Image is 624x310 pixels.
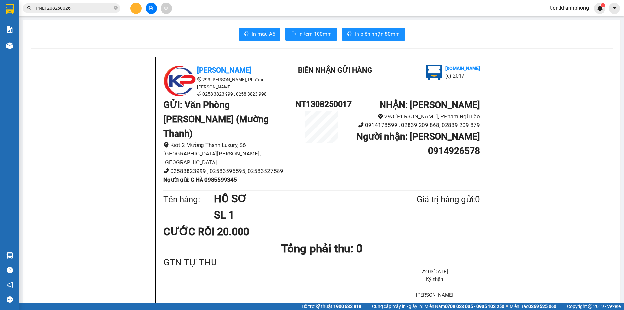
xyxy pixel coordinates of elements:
[291,31,296,37] span: printer
[597,5,603,11] img: icon-new-feature
[302,303,361,310] span: Hỗ trợ kỹ thuật:
[27,6,32,10] span: search
[389,268,480,276] li: 22:03[DATE]
[561,303,562,310] span: |
[130,3,142,14] button: plus
[6,252,13,259] img: warehouse-icon
[163,90,280,98] li: 0258 3823 999 , 0258 3823 998
[385,193,480,206] div: Giá trị hàng gửi: 0
[163,65,196,97] img: logo.jpg
[348,112,480,121] li: 293 [PERSON_NAME], PPhạm Ngũ Lão
[333,304,361,309] strong: 1900 633 818
[149,6,153,10] span: file-add
[348,121,480,129] li: 0914178599 , 02839 209 868, 02839 209 879
[6,4,14,14] img: logo-vxr
[36,5,112,12] input: Tìm tên, số ĐT hoặc mã đơn
[380,100,480,110] b: NHẬN : [PERSON_NAME]
[163,100,269,139] b: GỬI : Văn Phòng [PERSON_NAME] (Mường Thanh)
[163,193,214,206] div: Tên hàng:
[163,142,169,148] span: environment
[378,114,383,119] span: environment
[389,276,480,283] li: Ký nhận
[197,66,252,74] b: [PERSON_NAME]
[161,3,172,14] button: aim
[357,131,480,156] b: Người nhận : [PERSON_NAME] 0914926578
[602,3,604,7] span: 1
[7,296,13,303] span: message
[389,291,480,299] li: [PERSON_NAME]
[528,304,556,309] strong: 0369 525 060
[445,72,480,80] li: (c) 2017
[239,28,280,41] button: printerIn mẫu A5
[298,30,332,38] span: In tem 100mm
[163,223,268,240] div: CƯỚC RỒI 20.000
[445,66,480,71] b: [DOMAIN_NAME]
[358,122,364,128] span: phone
[342,28,405,41] button: printerIn biên nhận 80mm
[163,141,295,167] li: Kiôt 2 Mường Thanh Luxury, Số [GEOGRAPHIC_DATA][PERSON_NAME], [GEOGRAPHIC_DATA]
[347,31,352,37] span: printer
[506,305,508,308] span: ⚪️
[197,77,201,82] span: environment
[7,282,13,288] span: notification
[298,66,372,74] b: BIÊN NHẬN GỬI HÀNG
[214,207,385,223] h1: SL 1
[6,26,13,33] img: solution-icon
[612,5,617,11] span: caret-down
[588,304,592,309] span: copyright
[285,28,337,41] button: printerIn tem 100mm
[114,5,118,11] span: close-circle
[163,240,480,258] h1: Tổng phải thu: 0
[252,30,275,38] span: In mẫu A5
[445,304,504,309] strong: 0708 023 035 - 0935 103 250
[355,30,400,38] span: In biên nhận 80mm
[163,167,295,176] li: 02583823999 , 02583595595, 02583527589
[609,3,620,14] button: caret-down
[372,303,423,310] span: Cung cấp máy in - giấy in:
[163,168,169,174] span: phone
[244,31,249,37] span: printer
[114,6,118,10] span: close-circle
[424,303,504,310] span: Miền Nam
[197,91,201,96] span: phone
[146,3,157,14] button: file-add
[214,191,385,207] h1: HỒ SƠ
[163,76,280,90] li: 293 [PERSON_NAME], Phường [PERSON_NAME]
[510,303,556,310] span: Miền Bắc
[164,6,168,10] span: aim
[295,98,348,111] h1: NT1308250017
[545,4,594,12] span: tien.khanhphong
[134,6,138,10] span: plus
[163,176,237,183] b: Người gửi : C HÀ 0985599345
[7,267,13,273] span: question-circle
[601,3,605,7] sup: 1
[6,42,13,49] img: warehouse-icon
[426,65,442,80] img: logo.jpg
[366,303,367,310] span: |
[163,258,480,268] div: GTN TỰ THU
